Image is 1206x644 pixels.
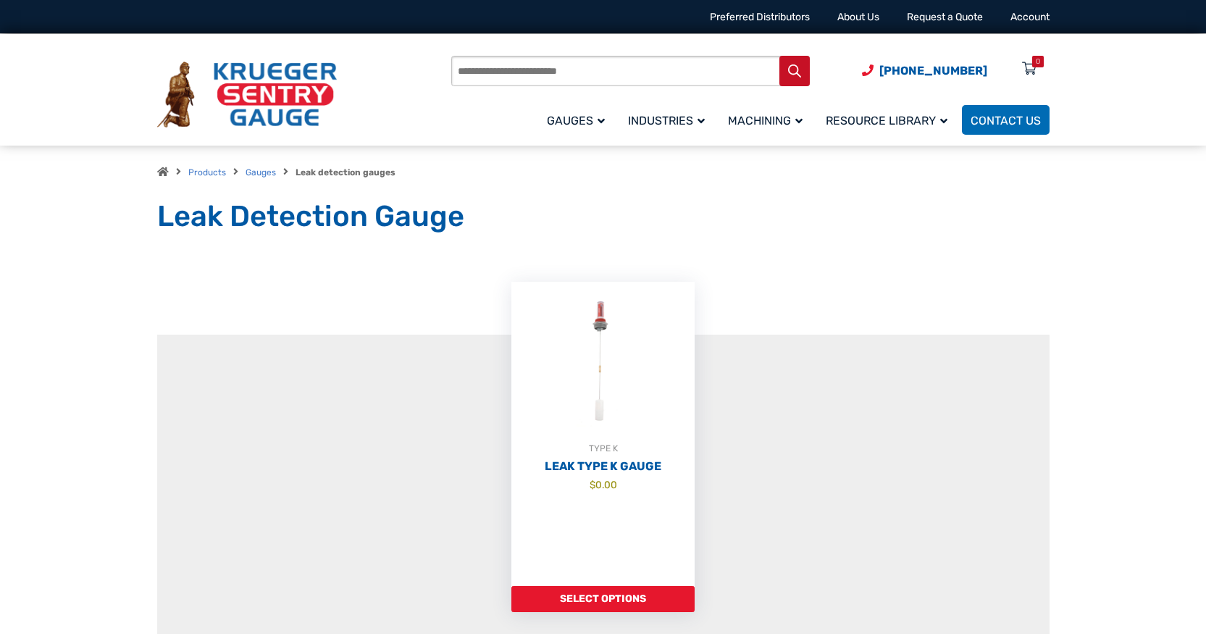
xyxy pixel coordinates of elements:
span: Industries [628,114,705,127]
span: Resource Library [826,114,947,127]
a: Add to cart: “Leak Type K Gauge” [511,586,695,612]
span: $ [590,479,595,490]
div: 0 [1036,56,1040,67]
a: Gauges [246,167,276,177]
a: Contact Us [962,105,1050,135]
a: Gauges [538,103,619,137]
a: Phone Number (920) 434-8860 [862,62,987,80]
a: Machining [719,103,817,137]
h1: Leak Detection Gauge [157,198,1050,235]
a: Products [188,167,226,177]
img: Leak Detection Gauge [511,282,695,441]
span: Machining [728,114,803,127]
h2: Leak Type K Gauge [511,459,695,474]
bdi: 0.00 [590,479,617,490]
a: Request a Quote [907,11,983,23]
a: Resource Library [817,103,962,137]
div: TYPE K [511,441,695,456]
a: TYPE KLeak Type K Gauge $0.00 [511,282,695,586]
a: Account [1010,11,1050,23]
img: Krueger Sentry Gauge [157,62,337,128]
a: About Us [837,11,879,23]
a: Industries [619,103,719,137]
span: [PHONE_NUMBER] [879,64,987,78]
span: Contact Us [971,114,1041,127]
strong: Leak detection gauges [296,167,395,177]
a: Preferred Distributors [710,11,810,23]
span: Gauges [547,114,605,127]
